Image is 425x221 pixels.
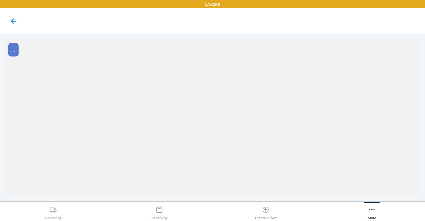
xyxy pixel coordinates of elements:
[368,203,376,220] div: More
[205,1,220,7] p: LAX1RS
[106,202,212,220] button: Receiving
[45,203,61,220] div: Unloading
[319,202,425,220] button: More
[255,203,277,220] div: Create Ticket
[212,202,319,220] button: Create Ticket
[11,46,15,53] span: ...
[151,203,167,220] div: Receiving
